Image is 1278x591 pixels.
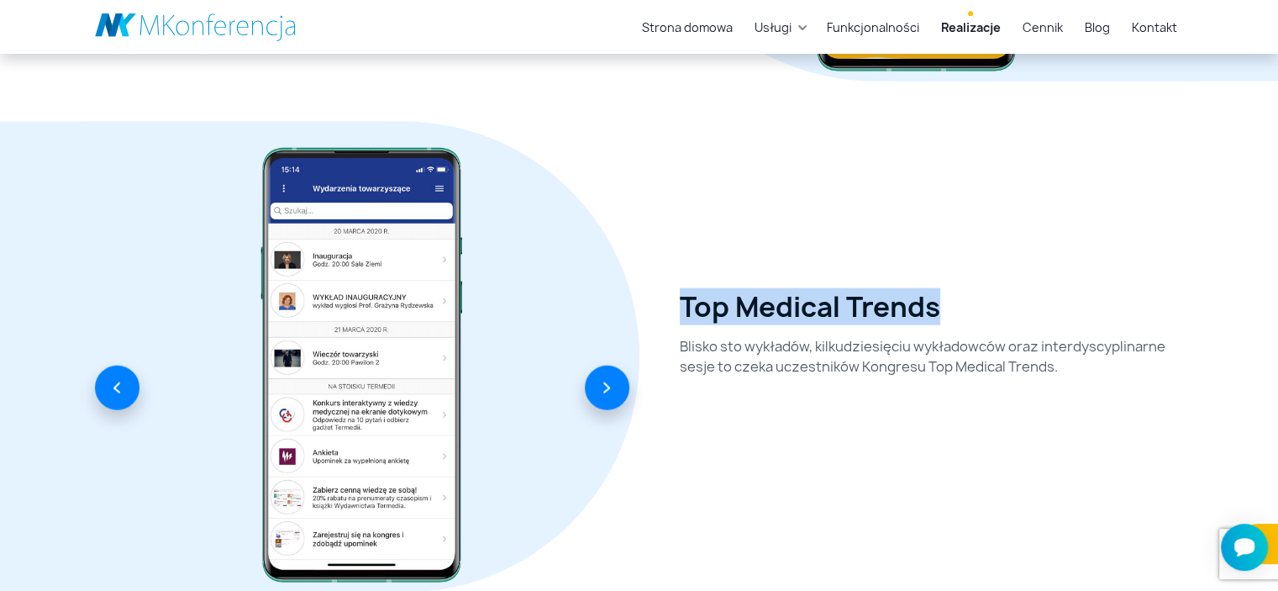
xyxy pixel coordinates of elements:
a: Realizacje [934,12,1007,43]
a: Funkcjonalności [820,12,926,43]
h2: Top Medical Trends [680,291,940,323]
iframe: Smartsupp widget button [1221,524,1268,571]
a: Usługi [748,12,798,43]
p: Blisko sto wykładów, kilkudziesięciu wykładowców oraz interdyscyplinarne sesje to czeka uczestnik... [680,336,1184,377]
a: Cennik [1016,12,1070,43]
a: Blog [1078,12,1117,43]
a: Strona domowa [635,12,739,43]
a: Kontakt [1125,12,1184,43]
